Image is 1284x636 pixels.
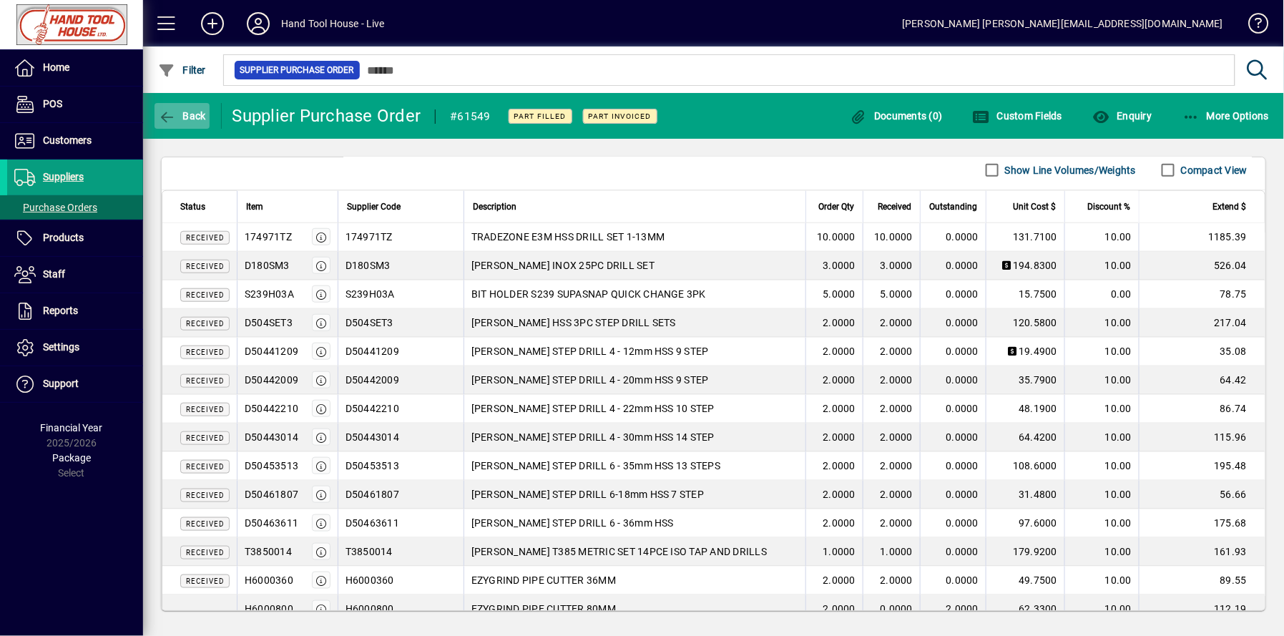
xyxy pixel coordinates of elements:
a: Customers [7,123,143,159]
div: Supplier Purchase Order [232,104,421,127]
td: 0.0000 [863,595,920,624]
td: 5.0000 [863,280,920,309]
span: Received [186,406,224,414]
label: Show Line Volumes/Weights [1002,163,1136,177]
td: 2.0000 [805,452,863,481]
span: POS [43,98,62,109]
a: Knowledge Base [1238,3,1266,49]
span: Custom Fields [973,110,1063,122]
span: Received [878,199,911,215]
button: Profile [235,11,281,36]
div: D504SET3 [245,315,293,330]
a: Support [7,366,143,402]
td: 10.00 [1064,338,1139,366]
td: 48.1900 [986,395,1064,424]
td: 64.4200 [986,424,1064,452]
a: Settings [7,330,143,366]
div: D50453513 [245,459,298,473]
td: 175.68 [1139,509,1265,538]
td: 97.6000 [986,509,1064,538]
td: 179.9200 [986,538,1064,567]
td: 0.0000 [920,338,986,366]
td: 19.4900 [986,338,1064,366]
span: TRADEZONE E3M HSS DRILL SET 1-13MM [471,230,665,244]
span: Documents (0) [850,110,943,122]
td: 3.0000 [805,252,863,280]
span: [PERSON_NAME] STEP DRILL 4 - 20mm HSS 9 STEP [471,373,709,387]
td: 0.0000 [920,509,986,538]
span: Financial Year [41,422,103,434]
span: Received [186,577,224,585]
span: Received [186,234,224,242]
td: D50442009 [338,366,464,395]
td: H6000360 [338,567,464,595]
span: Suppliers [43,171,84,182]
span: Customers [43,134,92,146]
td: D50442210 [338,395,464,424]
td: 86.74 [1139,395,1265,424]
td: 0.00 [1064,280,1139,309]
button: Documents (0) [846,103,946,129]
span: Back [158,110,206,122]
a: Staff [7,257,143,293]
td: 1.0000 [863,538,920,567]
div: Hand Tool House - Live [281,12,385,35]
span: Part Invoiced [589,112,652,121]
td: 1185.39 [1139,223,1265,252]
td: 0.0000 [920,567,986,595]
div: D180SM3 [245,258,290,273]
span: Unit Cost $ [1013,199,1056,215]
span: [PERSON_NAME] STEP DRILL 4 - 22mm HSS 10 STEP [471,401,715,416]
label: Compact View [1178,163,1248,177]
span: Extend $ [1213,199,1247,215]
td: 10.00 [1064,309,1139,338]
a: Purchase Orders [7,195,143,220]
span: Discount % [1087,199,1130,215]
td: 2.0000 [805,424,863,452]
td: 5.0000 [805,280,863,309]
span: Supplier Purchase Order [240,63,354,77]
td: 2.0000 [805,309,863,338]
td: 0.0000 [920,309,986,338]
span: [PERSON_NAME] T385 METRIC SET 14PCE ISO TAP AND DRILLS [471,544,768,559]
div: H6000800 [245,602,293,616]
app-page-header-button: Back [143,103,222,129]
td: 0.0000 [920,395,986,424]
div: [PERSON_NAME] [PERSON_NAME][EMAIL_ADDRESS][DOMAIN_NAME] [902,12,1223,35]
div: D50463611 [245,516,298,530]
td: H6000800 [338,595,464,624]
td: 0.0000 [920,424,986,452]
td: 10.00 [1064,223,1139,252]
td: 10.00 [1064,481,1139,509]
span: Staff [43,268,65,280]
span: Status [180,199,205,215]
span: [PERSON_NAME] STEP DRILL 6 - 35mm HSS 13 STEPS [471,459,721,473]
td: 217.04 [1139,309,1265,338]
td: 49.7500 [986,567,1064,595]
td: 0.0000 [920,223,986,252]
span: Home [43,62,69,73]
button: Back [155,103,210,129]
span: More Options [1182,110,1270,122]
span: Received [186,520,224,528]
td: 89.55 [1139,567,1265,595]
td: 10.00 [1064,424,1139,452]
button: Add [190,11,235,36]
td: 2.0000 [805,595,863,624]
span: Part Filled [514,112,567,121]
td: 56.66 [1139,481,1265,509]
span: Received [186,491,224,499]
td: 10.00 [1064,538,1139,567]
span: [PERSON_NAME] STEP DRILL 4 - 12mm HSS 9 STEP [471,344,709,358]
td: 10.0000 [805,223,863,252]
td: 10.00 [1064,567,1139,595]
div: D50461807 [245,487,298,502]
span: [PERSON_NAME] STEP DRILL 4 - 30mm HSS 14 STEP [471,430,715,444]
span: Received [186,434,224,442]
td: 2.0000 [863,567,920,595]
td: 2.0000 [805,366,863,395]
div: T3850014 [245,544,292,559]
span: Item [246,199,263,215]
td: D50453513 [338,452,464,481]
td: 0.0000 [920,481,986,509]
